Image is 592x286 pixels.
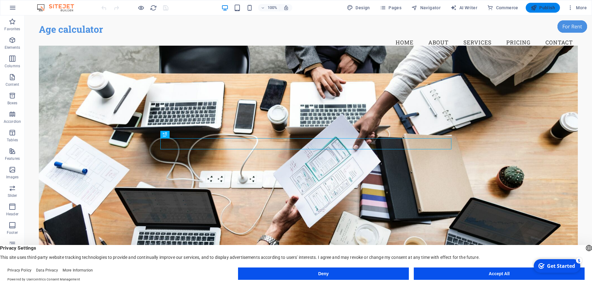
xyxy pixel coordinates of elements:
p: Favorites [4,27,20,31]
button: Publish [526,3,560,13]
span: Pages [380,5,401,11]
button: 100% [258,4,280,11]
span: Design [347,5,370,11]
h6: 100% [267,4,277,11]
div: Get Started [15,6,43,13]
div: 5 [44,1,50,7]
p: Images [6,175,19,180]
button: Design [344,3,372,13]
p: Tables [7,138,18,143]
p: Header [6,212,18,217]
div: Design (Ctrl+Alt+Y) [344,3,372,13]
button: Commerce [485,3,521,13]
p: Features [5,156,20,161]
p: Footer [7,230,18,235]
i: Reload page [150,4,157,11]
button: 3 [14,260,22,261]
i: On resize automatically adjust zoom level to fit chosen device. [283,5,289,10]
button: Click here to leave preview mode and continue editing [137,4,145,11]
button: reload [150,4,157,11]
button: Pages [377,3,404,13]
button: 1 [14,245,22,247]
div: For Rent [533,5,562,17]
p: Accordion [4,119,21,124]
span: Commerce [487,5,518,11]
p: Slider [8,193,17,198]
div: Get Started 5 items remaining, 0% complete [2,2,48,16]
button: 2 [14,252,22,254]
span: Publish [531,5,555,11]
p: Boxes [7,101,18,106]
img: Editor Logo [35,4,82,11]
button: More [565,3,589,13]
span: More [567,5,587,11]
p: Content [6,82,19,87]
button: AI Writer [448,3,480,13]
p: Columns [5,64,20,68]
span: Navigator [411,5,441,11]
button: Navigator [409,3,443,13]
span: AI Writer [450,5,477,11]
p: Elements [5,45,20,50]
